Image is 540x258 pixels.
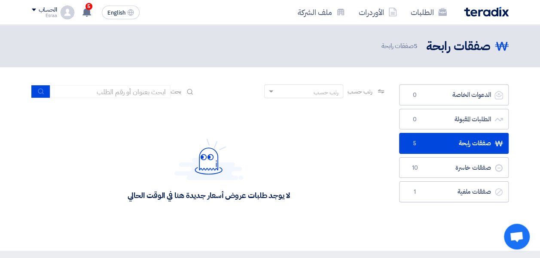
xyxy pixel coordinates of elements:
span: بحث [171,87,182,96]
img: profile_test.png [61,6,74,19]
span: رتب حسب [348,87,372,96]
div: لا يوجد طلبات عروض أسعار جديدة هنا في الوقت الحالي [128,190,290,200]
span: 5 [414,41,418,51]
div: Open chat [504,224,530,249]
button: English [102,6,140,19]
a: الدعوات الخاصة0 [399,84,509,105]
a: الطلبات [404,2,454,22]
a: صفقات خاسرة10 [399,157,509,178]
span: English [107,10,125,16]
a: الطلبات المقبولة0 [399,109,509,130]
h2: صفقات رابحة [426,38,491,55]
img: Teradix logo [464,7,509,17]
a: ملف الشركة [291,2,352,22]
span: 5 [410,139,420,148]
a: صفقات ملغية1 [399,181,509,202]
span: 5 [85,3,92,10]
a: الأوردرات [352,2,404,22]
span: 0 [410,115,420,124]
div: Esraa [32,13,57,18]
span: 1 [410,188,420,196]
div: رتب حسب [314,88,339,97]
input: ابحث بعنوان أو رقم الطلب [50,85,171,98]
a: صفقات رابحة5 [399,133,509,154]
div: الحساب [39,6,57,14]
span: 0 [410,91,420,99]
span: 10 [410,164,420,172]
img: Hello [174,138,243,180]
span: صفقات رابحة [381,41,419,51]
